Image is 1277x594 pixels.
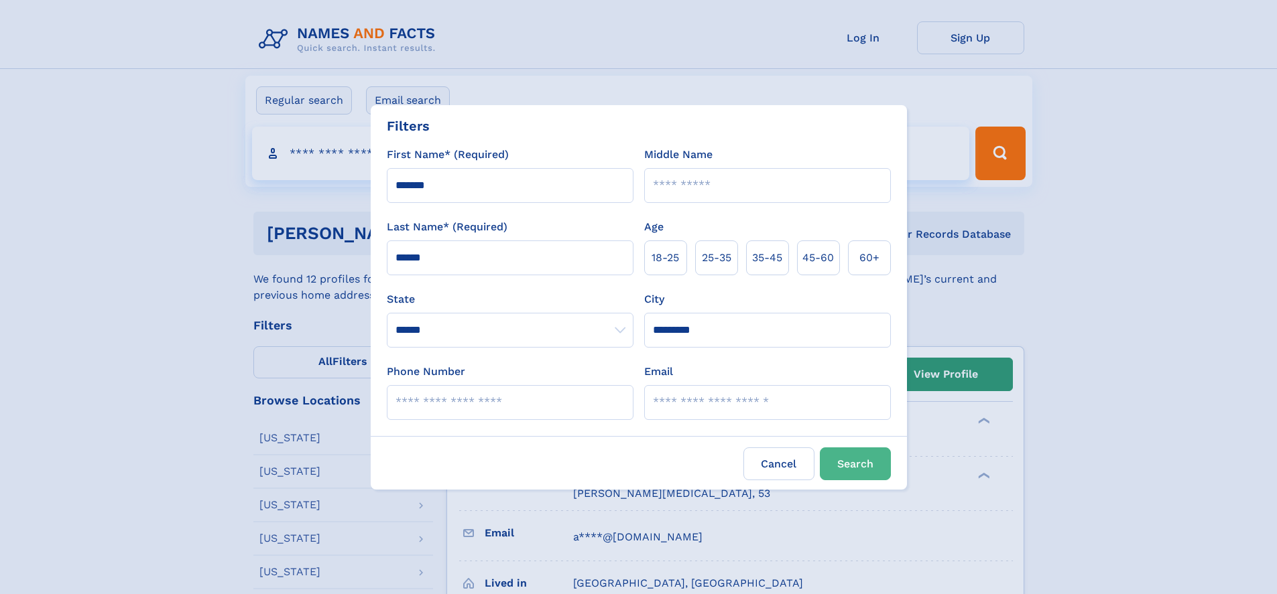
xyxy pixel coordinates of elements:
label: Middle Name [644,147,713,163]
span: 18‑25 [652,250,679,266]
span: 35‑45 [752,250,782,266]
label: Email [644,364,673,380]
label: Phone Number [387,364,465,380]
label: City [644,291,664,307]
span: 60+ [859,250,879,266]
label: Last Name* (Required) [387,219,507,235]
button: Search [820,447,891,480]
div: Filters [387,116,430,136]
span: 45‑60 [802,250,834,266]
label: Cancel [743,447,814,480]
label: Age [644,219,664,235]
span: 25‑35 [702,250,731,266]
label: First Name* (Required) [387,147,509,163]
label: State [387,291,633,307]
